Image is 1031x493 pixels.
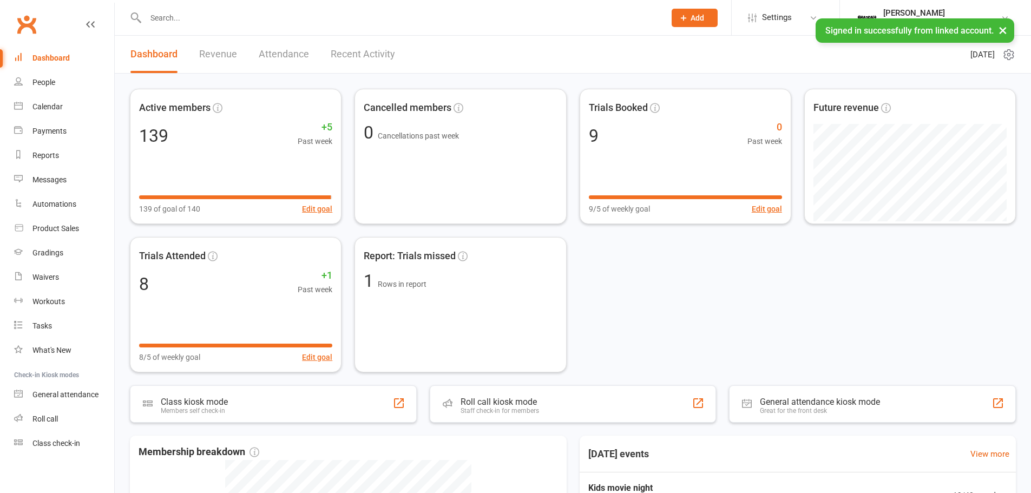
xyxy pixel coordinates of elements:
span: Signed in successfully from linked account. [825,25,994,36]
div: Waivers [32,273,59,281]
span: [DATE] [970,48,995,61]
div: [PERSON_NAME] [PERSON_NAME] [883,18,1001,28]
a: Recent Activity [331,36,395,73]
span: Membership breakdown [139,444,259,460]
a: Waivers [14,265,114,290]
a: Gradings [14,241,114,265]
div: Dashboard [32,54,70,62]
div: Reports [32,151,59,160]
div: Automations [32,200,76,208]
div: 8 [139,275,149,293]
a: Workouts [14,290,114,314]
a: Roll call [14,407,114,431]
div: Members self check-in [161,407,228,415]
span: Future revenue [813,100,879,116]
a: Messages [14,168,114,192]
div: Calendar [32,102,63,111]
a: Clubworx [13,11,40,38]
div: Staff check-in for members [461,407,539,415]
a: Class kiosk mode [14,431,114,456]
span: 0 [364,122,378,143]
a: General attendance kiosk mode [14,383,114,407]
div: Great for the front desk [760,407,880,415]
img: thumb_image1722295729.png [856,7,878,29]
span: 139 of goal of 140 [139,203,200,215]
a: People [14,70,114,95]
a: Automations [14,192,114,216]
div: Messages [32,175,67,184]
span: +5 [298,120,332,135]
a: Product Sales [14,216,114,241]
span: 8/5 of weekly goal [139,351,200,363]
div: Tasks [32,321,52,330]
span: 9/5 of weekly goal [589,203,650,215]
a: Payments [14,119,114,143]
span: Trials Attended [139,248,206,264]
div: Class check-in [32,439,80,448]
span: Settings [762,5,792,30]
span: Add [691,14,704,22]
span: 1 [364,271,378,291]
span: Report: Trials missed [364,248,456,264]
span: Past week [298,284,332,295]
span: Active members [139,100,211,116]
span: Rows in report [378,280,426,288]
a: What's New [14,338,114,363]
a: Reports [14,143,114,168]
span: Cancelled members [364,100,451,116]
span: +1 [298,268,332,284]
div: Roll call [32,415,58,423]
div: Product Sales [32,224,79,233]
div: Class kiosk mode [161,397,228,407]
a: Calendar [14,95,114,119]
a: Dashboard [14,46,114,70]
div: [PERSON_NAME] [883,8,1001,18]
button: Edit goal [302,203,332,215]
span: 0 [747,120,782,135]
input: Search... [142,10,658,25]
span: Past week [298,135,332,147]
a: Attendance [259,36,309,73]
div: Workouts [32,297,65,306]
div: General attendance kiosk mode [760,397,880,407]
div: 139 [139,127,168,144]
span: Past week [747,135,782,147]
div: Roll call kiosk mode [461,397,539,407]
div: What's New [32,346,71,354]
h3: [DATE] events [580,444,658,464]
div: General attendance [32,390,98,399]
span: Trials Booked [589,100,648,116]
div: People [32,78,55,87]
a: Revenue [199,36,237,73]
a: View more [970,448,1009,461]
button: Add [672,9,718,27]
div: Payments [32,127,67,135]
a: Dashboard [130,36,178,73]
div: 9 [589,127,599,144]
button: × [993,18,1013,42]
span: Cancellations past week [378,132,459,140]
button: Edit goal [302,351,332,363]
a: Tasks [14,314,114,338]
button: Edit goal [752,203,782,215]
div: Gradings [32,248,63,257]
